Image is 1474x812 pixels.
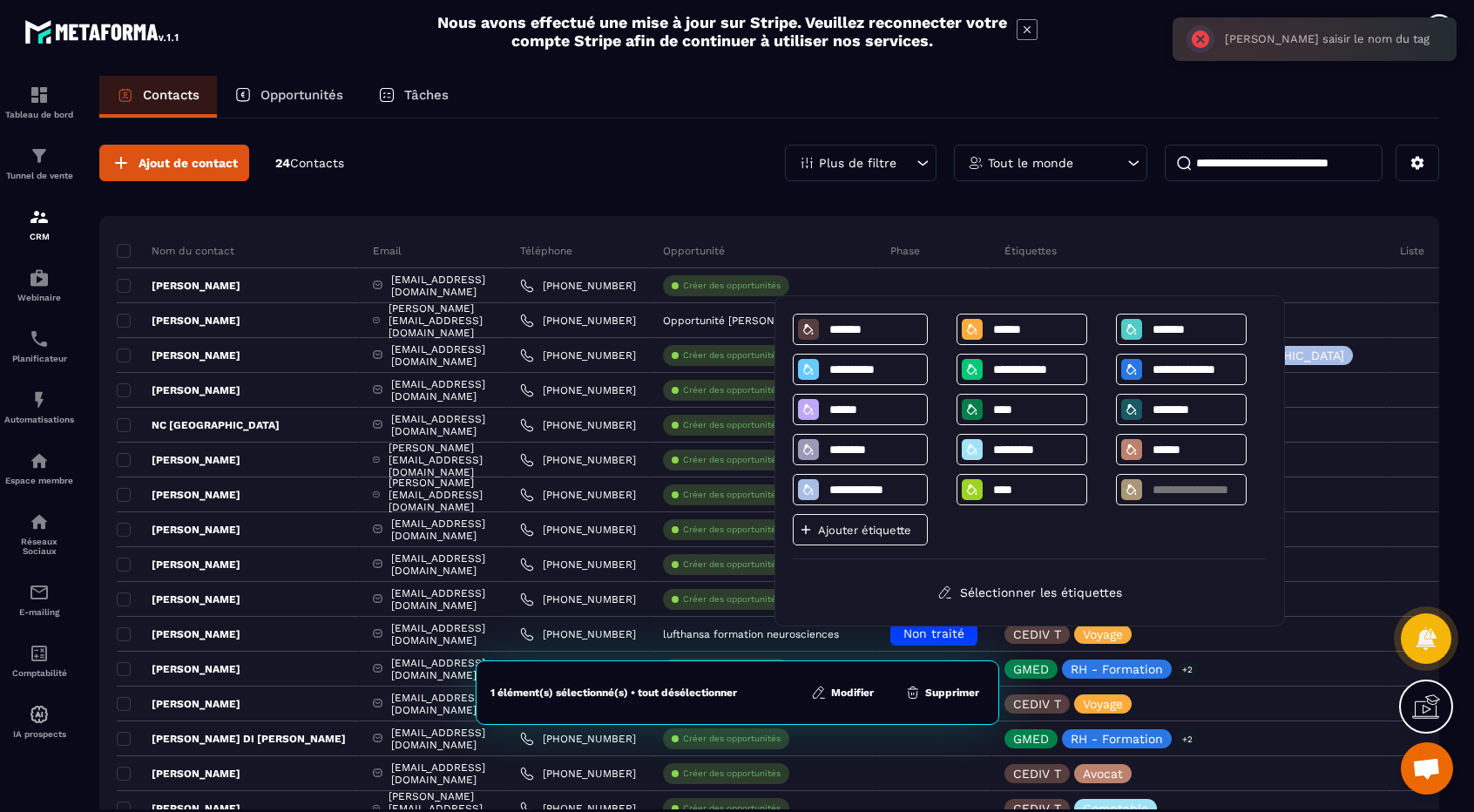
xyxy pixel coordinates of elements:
p: CEDIV T [1013,698,1061,710]
p: Comptabilité [4,668,74,678]
a: Tâches [361,76,466,118]
p: [PERSON_NAME] [117,523,240,537]
p: Contacts [143,87,199,103]
a: [PHONE_NUMBER] [520,488,636,502]
p: +2 [1176,660,1199,679]
p: Tableau de bord [4,110,74,119]
p: Planificateur [4,354,74,363]
p: Voyage [1083,698,1123,710]
p: [PERSON_NAME] [117,662,240,676]
a: [PHONE_NUMBER] [520,314,636,328]
a: [PHONE_NUMBER] [520,558,636,572]
p: Email [373,244,402,258]
a: [PHONE_NUMBER] [520,348,636,362]
p: Tâches [404,87,449,103]
button: Supprimer [900,684,984,701]
p: [PERSON_NAME] [117,453,240,467]
p: Voyage [1083,628,1123,640]
p: Créer des opportunités [683,280,781,292]
p: Ajouter étiquette [818,524,923,537]
p: Créer des opportunités [683,384,781,396]
p: RH - Formation [1071,663,1163,675]
a: [PHONE_NUMBER] [520,732,636,746]
p: Téléphone [520,244,572,258]
img: automations [29,704,50,725]
button: Sélectionner les étiquettes [924,577,1135,608]
img: formation [29,85,50,105]
p: Créer des opportunités [683,524,781,536]
img: scheduler [29,328,50,349]
p: E-mailing [4,607,74,617]
p: [PERSON_NAME] DI [PERSON_NAME] [117,732,346,746]
p: Créer des opportunités [683,593,781,606]
p: Opportunité [PERSON_NAME] [663,315,814,327]
p: Liste [1400,244,1424,258]
p: IA prospects [4,729,74,739]
a: [PHONE_NUMBER] [520,627,636,641]
a: Ouvrir le chat [1401,742,1453,795]
p: CRM [4,232,74,241]
a: [PHONE_NUMBER] [520,592,636,606]
p: RH - Formation [1071,733,1163,745]
p: CEDIV T [1013,768,1061,780]
a: schedulerschedulerPlanificateur [4,315,74,376]
p: Étiquettes [1004,244,1057,258]
p: [PERSON_NAME] [117,279,240,293]
a: accountantaccountantComptabilité [4,630,74,691]
p: Automatisations [4,415,74,424]
p: Créer des opportunités [683,419,781,431]
p: [PERSON_NAME] [117,558,240,572]
p: Créer des opportunités [683,768,781,780]
p: Créer des opportunités [683,733,781,745]
p: [PERSON_NAME] [117,488,240,502]
a: [PHONE_NUMBER] [520,383,636,397]
a: Contacts [99,76,217,118]
img: automations [29,267,50,288]
p: Espace membre [4,476,74,485]
img: accountant [29,643,50,664]
a: emailemailE-mailing [4,569,74,630]
a: [PHONE_NUMBER] [520,523,636,537]
p: NC [GEOGRAPHIC_DATA] [117,418,280,432]
p: Tunnel de vente [4,171,74,180]
p: lufthansa formation neurosciences [663,628,839,640]
p: Tout le monde [988,157,1073,169]
a: formationformationTunnel de vente [4,132,74,193]
p: Créer des opportunités [683,489,781,501]
a: [PHONE_NUMBER] [520,767,636,781]
img: formation [29,206,50,227]
h2: Nous avons effectué une mise à jour sur Stripe. Veuillez reconnecter votre compte Stripe afin de ... [436,13,1008,50]
p: [PERSON_NAME] [117,592,240,606]
span: Contacts [290,156,344,170]
a: automationsautomationsAutomatisations [4,376,74,437]
button: Ajout de contact [99,145,249,181]
p: Créer des opportunités [683,349,781,362]
a: formationformationCRM [4,193,74,254]
p: [PERSON_NAME] [117,697,240,711]
img: automations [29,389,50,410]
p: 24 [275,155,344,172]
p: Créer des opportunités [683,558,781,571]
a: automationsautomationsEspace membre [4,437,74,498]
a: automationsautomationsWebinaire [4,254,74,315]
p: GMED [1013,733,1049,745]
a: formationformationTableau de bord [4,71,74,132]
p: Opportunité [663,244,725,258]
a: Opportunités [217,76,361,118]
p: Webinaire [4,293,74,302]
p: [PERSON_NAME] [117,348,240,362]
span: Ajout de contact [139,154,238,172]
img: formation [29,145,50,166]
img: logo [24,16,181,47]
p: [PERSON_NAME] [117,314,240,328]
p: Nom du contact [117,244,234,258]
p: [PERSON_NAME] [117,627,240,641]
a: [PHONE_NUMBER] [520,453,636,467]
p: [PERSON_NAME] [117,383,240,397]
img: automations [29,450,50,471]
a: social-networksocial-networkRéseaux Sociaux [4,498,74,569]
p: [PERSON_NAME] [117,767,240,781]
p: Plus de filtre [819,157,896,169]
button: Modifier [806,684,879,701]
p: Créer des opportunités [683,454,781,466]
